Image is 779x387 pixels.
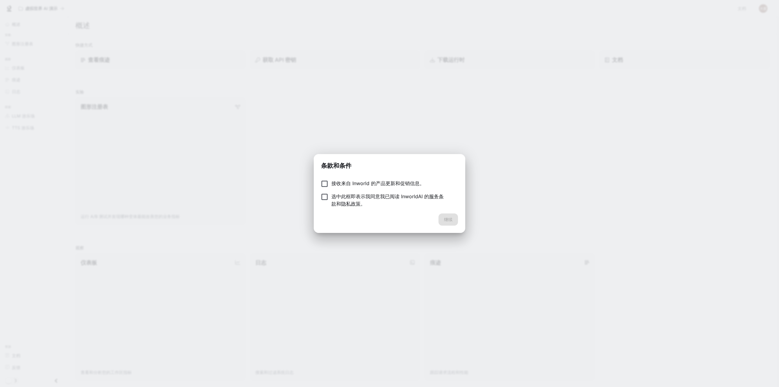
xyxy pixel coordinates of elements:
[361,201,365,207] font: 。
[336,201,341,207] font: 和
[341,201,361,207] a: 隐私政策
[321,162,351,169] font: 条款和条件
[331,180,424,186] font: 接收来自 Inworld 的产品更新和促销信息。
[331,193,429,199] font: 选中此框即表示我同意我已阅读 InworldAI 的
